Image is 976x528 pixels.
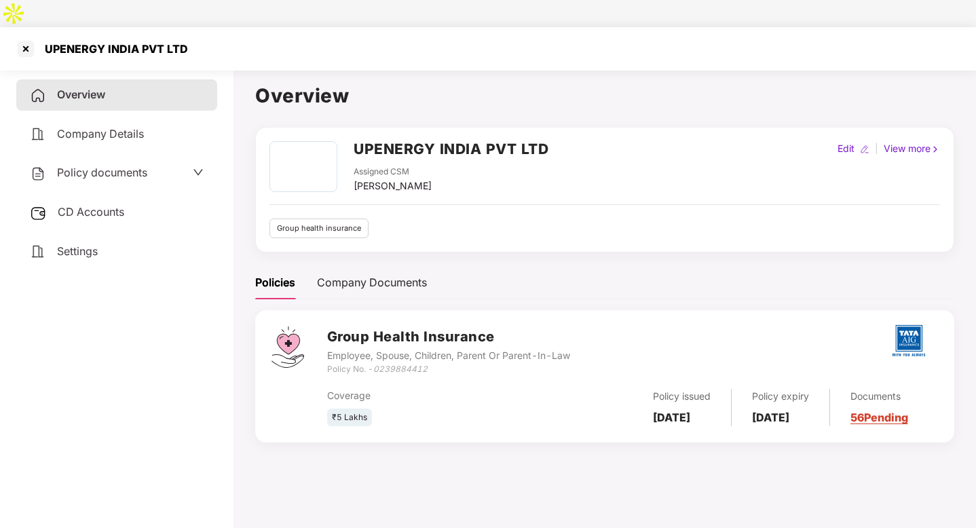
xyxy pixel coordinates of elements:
[271,326,304,368] img: svg+xml;base64,PHN2ZyB4bWxucz0iaHR0cDovL3d3dy53My5vcmcvMjAwMC9zdmciIHdpZHRoPSI0Ny43MTQiIGhlaWdodD...
[57,127,144,140] span: Company Details
[881,141,943,156] div: View more
[752,389,809,404] div: Policy expiry
[317,274,427,291] div: Company Documents
[193,167,204,178] span: down
[354,178,432,193] div: [PERSON_NAME]
[30,205,47,221] img: svg+xml;base64,PHN2ZyB3aWR0aD0iMjUiIGhlaWdodD0iMjQiIHZpZXdCb3g9IjAgMCAyNSAyNCIgZmlsbD0ibm9uZSIgeG...
[931,145,940,154] img: rightIcon
[58,205,124,219] span: CD Accounts
[255,274,295,291] div: Policies
[57,88,105,101] span: Overview
[327,348,570,363] div: Employee, Spouse, Children, Parent Or Parent-In-Law
[57,166,147,179] span: Policy documents
[850,411,908,424] a: 56 Pending
[373,364,428,374] i: 0239884412
[327,388,531,403] div: Coverage
[653,411,690,424] b: [DATE]
[37,42,188,56] div: UPENERGY INDIA PVT LTD
[653,389,711,404] div: Policy issued
[354,166,432,178] div: Assigned CSM
[752,411,789,424] b: [DATE]
[835,141,857,156] div: Edit
[30,166,46,182] img: svg+xml;base64,PHN2ZyB4bWxucz0iaHR0cDovL3d3dy53My5vcmcvMjAwMC9zdmciIHdpZHRoPSIyNCIgaGVpZ2h0PSIyNC...
[269,219,369,238] div: Group health insurance
[860,145,869,154] img: editIcon
[30,244,46,260] img: svg+xml;base64,PHN2ZyB4bWxucz0iaHR0cDovL3d3dy53My5vcmcvMjAwMC9zdmciIHdpZHRoPSIyNCIgaGVpZ2h0PSIyNC...
[354,138,548,160] h2: UPENERGY INDIA PVT LTD
[327,326,570,347] h3: Group Health Insurance
[30,88,46,104] img: svg+xml;base64,PHN2ZyB4bWxucz0iaHR0cDovL3d3dy53My5vcmcvMjAwMC9zdmciIHdpZHRoPSIyNCIgaGVpZ2h0PSIyNC...
[57,244,98,258] span: Settings
[255,81,954,111] h1: Overview
[30,126,46,143] img: svg+xml;base64,PHN2ZyB4bWxucz0iaHR0cDovL3d3dy53My5vcmcvMjAwMC9zdmciIHdpZHRoPSIyNCIgaGVpZ2h0PSIyNC...
[850,389,908,404] div: Documents
[327,409,372,427] div: ₹5 Lakhs
[885,317,933,364] img: tatag.png
[327,363,570,376] div: Policy No. -
[872,141,881,156] div: |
